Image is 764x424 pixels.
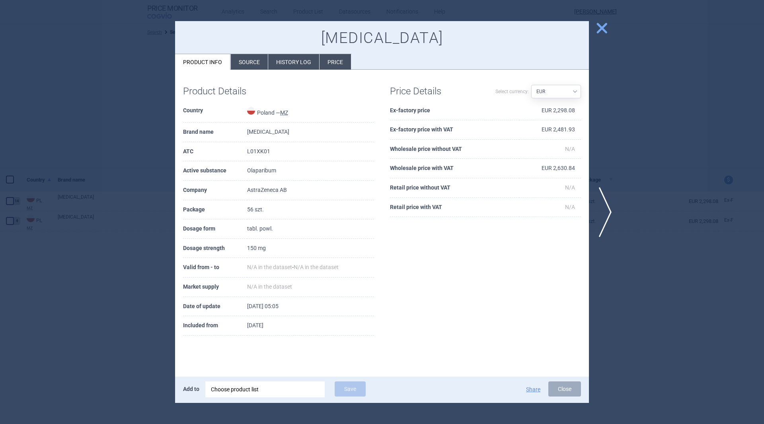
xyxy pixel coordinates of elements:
[390,159,519,178] th: Wholesale price with VAT
[183,200,247,220] th: Package
[231,54,268,70] li: Source
[205,381,325,397] div: Choose product list
[183,161,247,181] th: Active substance
[390,86,485,97] h1: Price Details
[294,264,339,270] span: N/A in the dataset
[390,198,519,217] th: Retail price with VAT
[183,316,247,336] th: Included from
[183,181,247,200] th: Company
[390,120,519,140] th: Ex-factory price with VAT
[335,381,366,397] button: Save
[247,297,374,317] td: [DATE] 05:05
[247,142,374,162] td: L01XK01
[519,159,581,178] td: EUR 2,630.84
[247,219,374,239] td: tabl. powl.
[247,264,292,270] span: N/A in the dataset
[183,86,279,97] h1: Product Details
[247,239,374,258] td: 150 mg
[183,239,247,258] th: Dosage strength
[183,277,247,297] th: Market supply
[175,54,230,70] li: Product info
[565,146,575,152] span: N/A
[247,200,374,220] td: 56 szt.
[519,101,581,121] td: EUR 2,298.08
[183,297,247,317] th: Date of update
[320,54,351,70] li: Price
[390,178,519,198] th: Retail price without VAT
[211,381,319,397] div: Choose product list
[390,140,519,159] th: Wholesale price without VAT
[183,142,247,162] th: ATC
[183,258,247,277] th: Valid from - to
[495,85,529,98] label: Select currency:
[183,219,247,239] th: Dosage form
[247,161,374,181] td: Olaparibum
[183,123,247,142] th: Brand name
[390,101,519,121] th: Ex-factory price
[519,120,581,140] td: EUR 2,481.93
[280,109,288,116] abbr: MZ — List of reimbursed medicinal products published by the Ministry of Health, Poland.
[247,258,374,277] td: -
[268,54,319,70] li: History log
[548,381,581,397] button: Close
[183,29,581,47] h1: [MEDICAL_DATA]
[247,123,374,142] td: [MEDICAL_DATA]
[247,107,255,115] img: Poland
[247,316,374,336] td: [DATE]
[526,387,540,392] button: Share
[565,204,575,210] span: N/A
[247,181,374,200] td: AstraZeneca AB
[183,381,199,397] p: Add to
[565,184,575,191] span: N/A
[247,101,374,123] td: Poland —
[247,283,292,290] span: N/A in the dataset
[183,101,247,123] th: Country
